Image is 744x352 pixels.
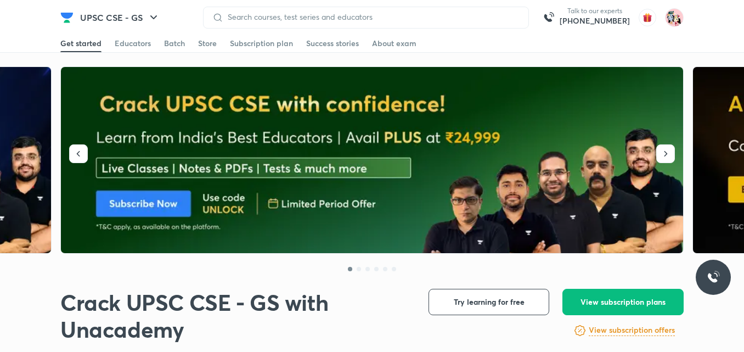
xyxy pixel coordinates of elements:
[198,35,217,52] a: Store
[372,35,416,52] a: About exam
[74,7,167,29] button: UPSC CSE - GS
[115,38,151,49] div: Educators
[665,8,684,27] img: TANVI CHATURVEDI
[230,38,293,49] div: Subscription plan
[60,38,102,49] div: Get started
[560,7,630,15] p: Talk to our experts
[560,15,630,26] a: [PHONE_NUMBER]
[60,35,102,52] a: Get started
[639,9,656,26] img: avatar
[589,325,675,336] h6: View subscription offers
[164,38,185,49] div: Batch
[306,38,359,49] div: Success stories
[707,271,720,284] img: ttu
[198,38,217,49] div: Store
[372,38,416,49] div: About exam
[115,35,151,52] a: Educators
[164,35,185,52] a: Batch
[538,7,560,29] img: call-us
[429,289,549,315] button: Try learning for free
[454,297,525,308] span: Try learning for free
[306,35,359,52] a: Success stories
[580,297,666,308] span: View subscription plans
[60,289,411,343] h1: Crack UPSC CSE - GS with Unacademy
[562,289,684,315] button: View subscription plans
[589,324,675,337] a: View subscription offers
[223,13,520,21] input: Search courses, test series and educators
[230,35,293,52] a: Subscription plan
[60,11,74,24] img: Company Logo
